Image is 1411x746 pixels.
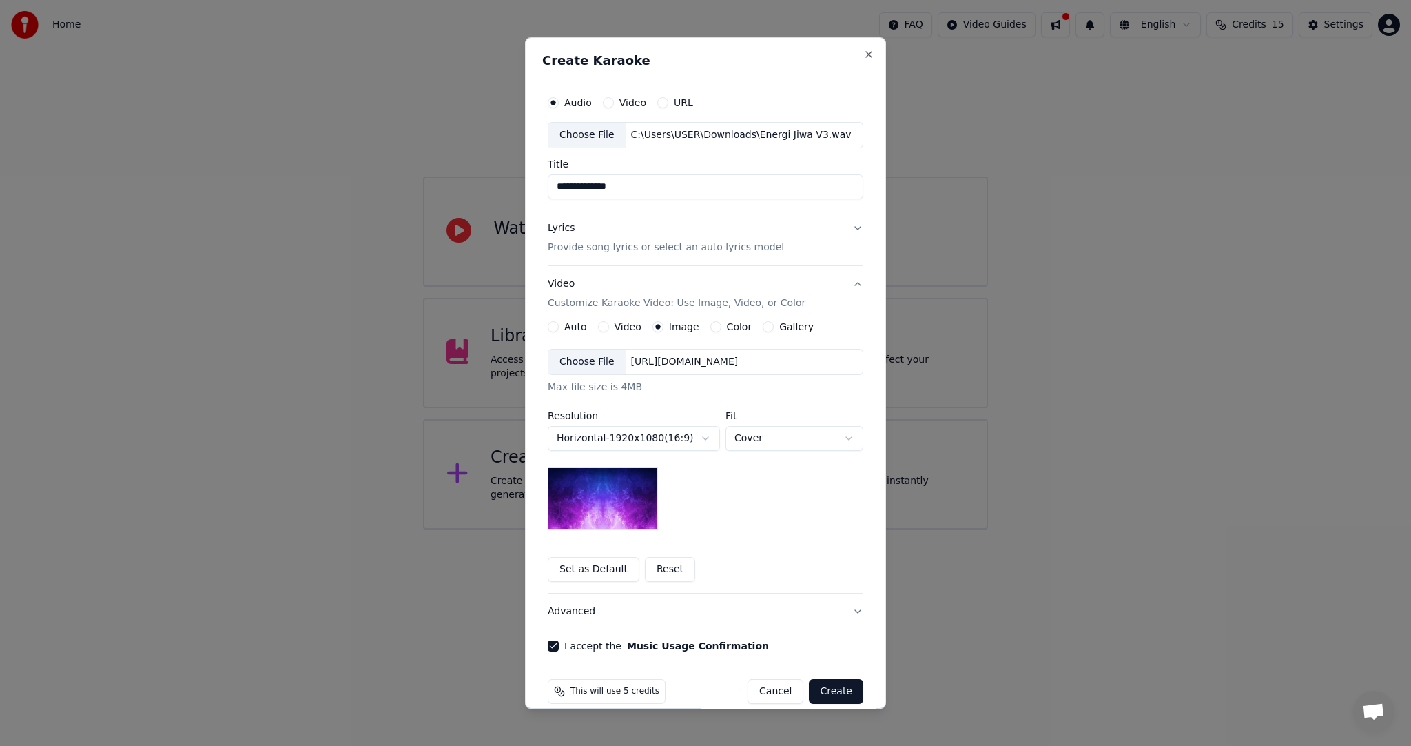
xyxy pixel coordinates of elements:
label: Auto [564,322,587,332]
p: Customize Karaoke Video: Use Image, Video, or Color [548,296,805,310]
label: Audio [564,98,592,108]
div: VideoCustomize Karaoke Video: Use Image, Video, or Color [548,321,863,593]
label: Fit [725,411,863,421]
button: LyricsProvide song lyrics or select an auto lyrics model [548,210,863,265]
div: C:\Users\USER\Downloads\Energi Jiwa V3.wav [626,128,857,142]
button: Cancel [748,679,803,704]
p: Provide song lyrics or select an auto lyrics model [548,241,784,254]
div: Video [548,277,805,310]
label: Resolution [548,411,720,421]
span: This will use 5 credits [570,686,659,697]
div: [URL][DOMAIN_NAME] [626,355,744,369]
label: Video [619,98,646,108]
label: Title [548,159,863,169]
button: I accept the [627,641,769,651]
label: URL [674,98,693,108]
label: Gallery [779,322,814,332]
button: Advanced [548,594,863,629]
div: Lyrics [548,221,575,235]
label: I accept the [564,641,769,651]
div: Choose File [548,123,626,148]
label: Video [615,322,641,332]
button: Set as Default [548,557,639,582]
h2: Create Karaoke [542,54,869,67]
button: VideoCustomize Karaoke Video: Use Image, Video, or Color [548,266,863,321]
button: Reset [645,557,695,582]
button: Create [809,679,863,704]
label: Image [669,322,699,332]
div: Max file size is 4MB [548,381,863,394]
div: Choose File [548,350,626,374]
label: Color [727,322,752,332]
